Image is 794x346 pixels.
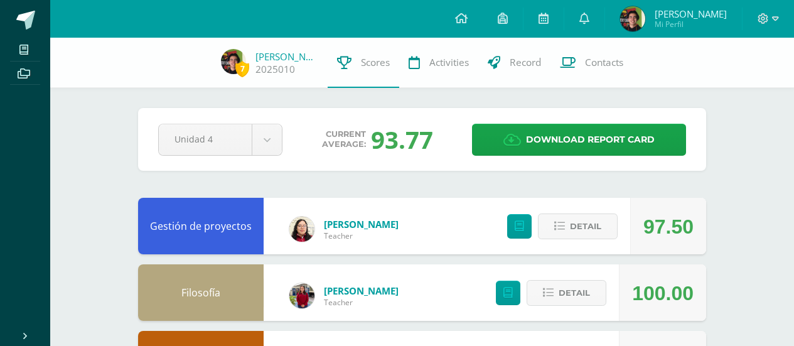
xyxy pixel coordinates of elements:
[655,19,727,30] span: Mi Perfil
[324,230,399,241] span: Teacher
[289,283,314,308] img: e1f0730b59be0d440f55fb027c9eff26.png
[255,63,295,76] a: 2025010
[322,129,366,149] span: Current average:
[235,61,249,77] span: 7
[429,56,469,69] span: Activities
[361,56,390,69] span: Scores
[289,217,314,242] img: c6b4b3f06f981deac34ce0a071b61492.png
[526,124,655,155] span: Download report card
[538,214,618,239] button: Detail
[570,215,601,238] span: Detail
[328,38,399,88] a: Scores
[138,264,264,321] div: Filosofía
[632,265,694,322] div: 100.00
[643,198,694,255] div: 97.50
[138,198,264,254] div: Gestión de proyectos
[472,124,686,156] a: Download report card
[510,56,541,69] span: Record
[399,38,478,88] a: Activities
[559,281,590,305] span: Detail
[159,124,282,155] a: Unidad 4
[655,8,727,20] span: [PERSON_NAME]
[255,50,318,63] a: [PERSON_NAME]
[324,297,399,308] span: Teacher
[585,56,623,69] span: Contacts
[221,49,246,74] img: b1b5c3d4f8297bb08657cb46f4e7b43e.png
[324,284,399,297] a: [PERSON_NAME]
[478,38,550,88] a: Record
[174,124,236,154] span: Unidad 4
[550,38,633,88] a: Contacts
[620,6,645,31] img: b1b5c3d4f8297bb08657cb46f4e7b43e.png
[371,123,433,156] div: 93.77
[527,280,606,306] button: Detail
[324,218,399,230] a: [PERSON_NAME]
